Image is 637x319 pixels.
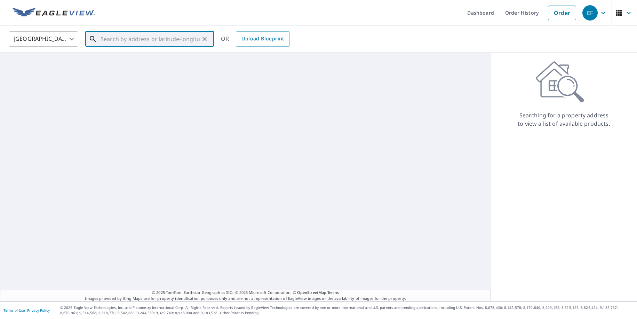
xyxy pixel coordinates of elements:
[9,29,78,49] div: [GEOGRAPHIC_DATA]
[236,31,289,47] a: Upload Blueprint
[3,308,25,313] a: Terms of Use
[221,31,290,47] div: OR
[582,5,598,21] div: EF
[548,6,576,20] a: Order
[297,290,326,295] a: OpenStreetMap
[200,34,209,44] button: Clear
[13,8,95,18] img: EV Logo
[27,308,50,313] a: Privacy Policy
[3,308,50,312] p: |
[152,290,339,296] span: © 2025 TomTom, Earthstar Geographics SIO, © 2025 Microsoft Corporation, ©
[241,34,284,43] span: Upload Blueprint
[101,29,200,49] input: Search by address or latitude-longitude
[60,305,634,316] p: © 2025 Eagle View Technologies, Inc. and Pictometry International Corp. All Rights Reserved. Repo...
[517,111,611,128] p: Searching for a property address to view a list of available products.
[327,290,339,295] a: Terms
